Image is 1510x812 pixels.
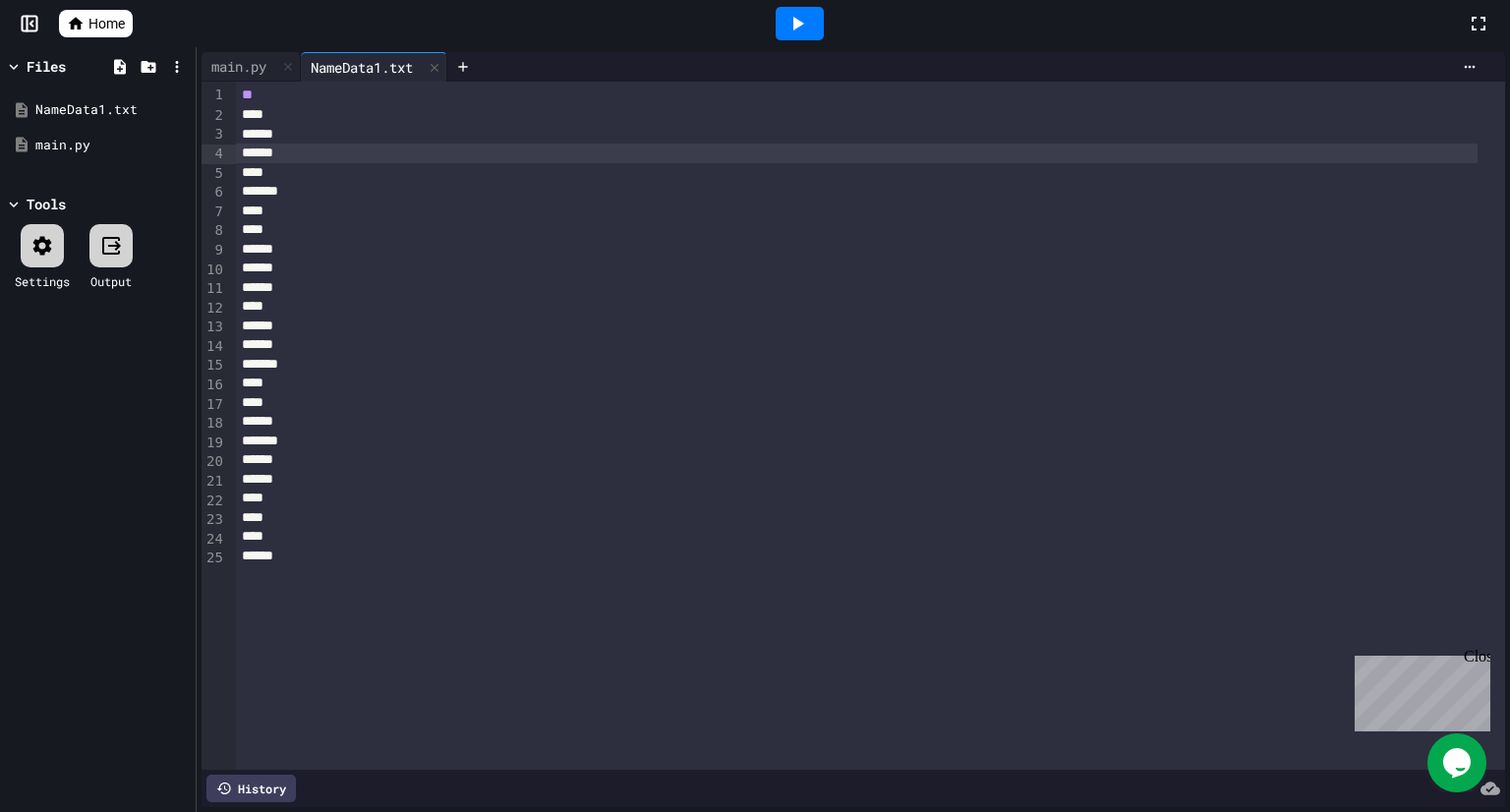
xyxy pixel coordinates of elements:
iframe: chat widget [1427,733,1490,792]
div: NameData1.txt [301,52,447,82]
div: 15 [202,356,226,376]
div: 16 [202,376,226,395]
div: 7 [202,203,226,222]
div: 21 [202,472,226,492]
div: main.py [35,136,189,155]
div: 1 [202,86,226,106]
div: 4 [202,145,226,164]
div: 10 [202,261,226,280]
div: main.py [202,52,301,82]
div: 18 [202,414,226,434]
div: Chat with us now!Close [8,8,136,125]
div: 22 [202,492,226,511]
div: 19 [202,434,226,453]
div: 13 [202,318,226,337]
div: Files [27,56,66,77]
div: 3 [202,125,226,145]
div: 9 [202,241,226,261]
div: 11 [202,279,226,299]
div: 6 [202,183,226,203]
div: 17 [202,395,226,415]
div: 14 [202,337,226,357]
div: Tools [27,194,66,214]
div: History [206,775,296,802]
div: NameData1.txt [301,57,423,78]
div: NameData1.txt [35,100,189,120]
div: 25 [202,549,226,568]
div: 8 [202,221,226,241]
iframe: chat widget [1347,648,1490,731]
div: main.py [202,56,276,77]
a: Home [59,10,133,37]
div: 23 [202,510,226,530]
div: Settings [15,272,70,290]
div: 2 [202,106,226,126]
div: 12 [202,299,226,319]
div: Output [90,272,132,290]
div: 5 [202,164,226,184]
span: Home [88,14,125,33]
div: 24 [202,530,226,550]
div: 20 [202,452,226,472]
